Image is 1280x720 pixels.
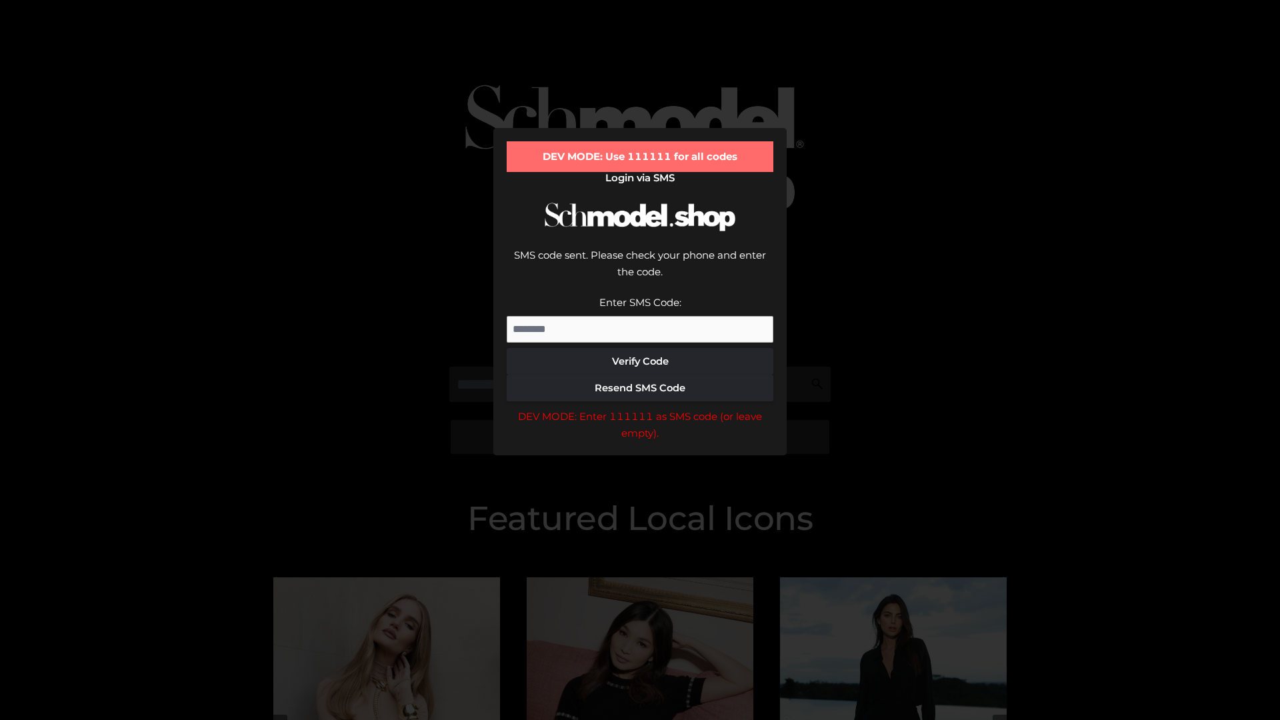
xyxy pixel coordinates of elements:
[507,172,773,184] h2: Login via SMS
[507,375,773,401] button: Resend SMS Code
[507,141,773,172] div: DEV MODE: Use 111111 for all codes
[507,247,773,294] div: SMS code sent. Please check your phone and enter the code.
[540,191,740,243] img: Schmodel Logo
[507,348,773,375] button: Verify Code
[599,296,681,309] label: Enter SMS Code:
[507,408,773,442] div: DEV MODE: Enter 111111 as SMS code (or leave empty).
